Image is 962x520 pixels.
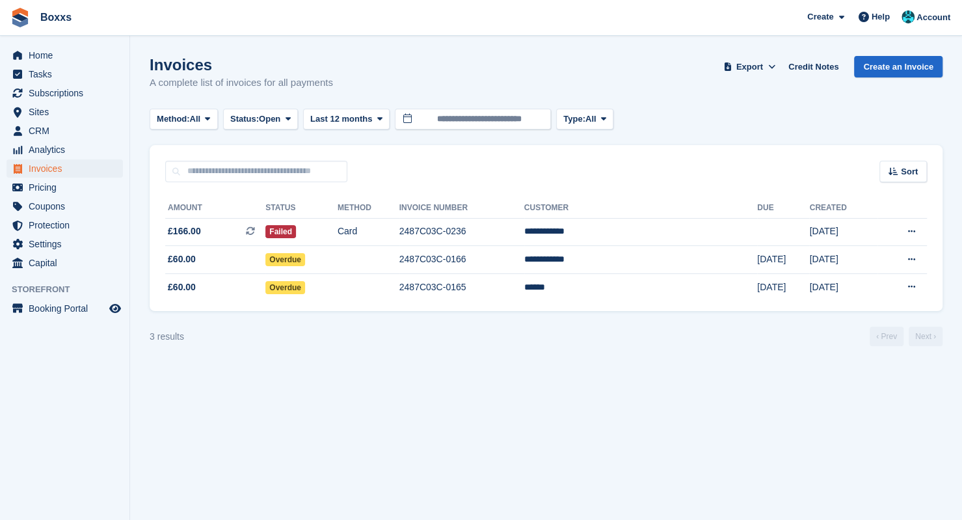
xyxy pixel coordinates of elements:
a: menu [7,65,123,83]
span: Method: [157,113,190,126]
td: [DATE] [809,273,877,301]
span: Storefront [12,283,129,296]
span: Overdue [265,253,305,266]
a: menu [7,46,123,64]
span: £60.00 [168,253,196,266]
img: Graham Buchan [902,10,915,23]
th: Invoice Number [399,198,524,219]
td: Card [338,218,399,246]
th: Due [757,198,809,219]
img: stora-icon-8386f47178a22dfd0bd8f6a31ec36ba5ce8667c1dd55bd0f319d3a0aa187defe.svg [10,8,30,27]
a: Previous [870,327,903,346]
td: 2487C03C-0236 [399,218,524,246]
a: Next [909,327,942,346]
td: [DATE] [809,218,877,246]
span: Overdue [265,281,305,294]
span: Home [29,46,107,64]
span: Booking Portal [29,299,107,318]
td: [DATE] [809,246,877,274]
span: Coupons [29,197,107,215]
a: Create an Invoice [854,56,942,77]
a: menu [7,235,123,253]
span: £166.00 [168,225,201,238]
button: Last 12 months [303,109,390,130]
div: 3 results [150,330,184,344]
span: Analytics [29,141,107,159]
span: Help [872,10,890,23]
button: Export [721,56,778,77]
a: menu [7,254,123,272]
span: Settings [29,235,107,253]
button: Method: All [150,109,218,130]
span: All [190,113,201,126]
th: Created [809,198,877,219]
span: Pricing [29,178,107,197]
td: [DATE] [757,273,809,301]
span: Tasks [29,65,107,83]
th: Status [265,198,338,219]
a: menu [7,122,123,140]
h1: Invoices [150,56,333,74]
span: Export [736,61,763,74]
th: Amount [165,198,265,219]
span: Subscriptions [29,84,107,102]
a: menu [7,299,123,318]
nav: Page [867,327,945,346]
th: Method [338,198,399,219]
button: Status: Open [223,109,298,130]
a: Preview store [107,301,123,316]
span: Invoices [29,159,107,178]
a: Boxxs [35,7,77,28]
span: Status: [230,113,259,126]
span: £60.00 [168,281,196,294]
span: Type: [563,113,585,126]
a: menu [7,159,123,178]
td: 2487C03C-0165 [399,273,524,301]
a: menu [7,197,123,215]
span: Create [807,10,833,23]
a: menu [7,178,123,197]
span: Open [259,113,280,126]
span: Sites [29,103,107,121]
span: All [585,113,596,126]
a: menu [7,216,123,234]
td: 2487C03C-0166 [399,246,524,274]
span: CRM [29,122,107,140]
a: menu [7,84,123,102]
a: menu [7,103,123,121]
a: menu [7,141,123,159]
p: A complete list of invoices for all payments [150,75,333,90]
td: [DATE] [757,246,809,274]
span: Last 12 months [310,113,372,126]
span: Account [916,11,950,24]
a: Credit Notes [783,56,844,77]
span: Failed [265,225,296,238]
button: Type: All [556,109,613,130]
th: Customer [524,198,757,219]
span: Capital [29,254,107,272]
span: Protection [29,216,107,234]
span: Sort [901,165,918,178]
